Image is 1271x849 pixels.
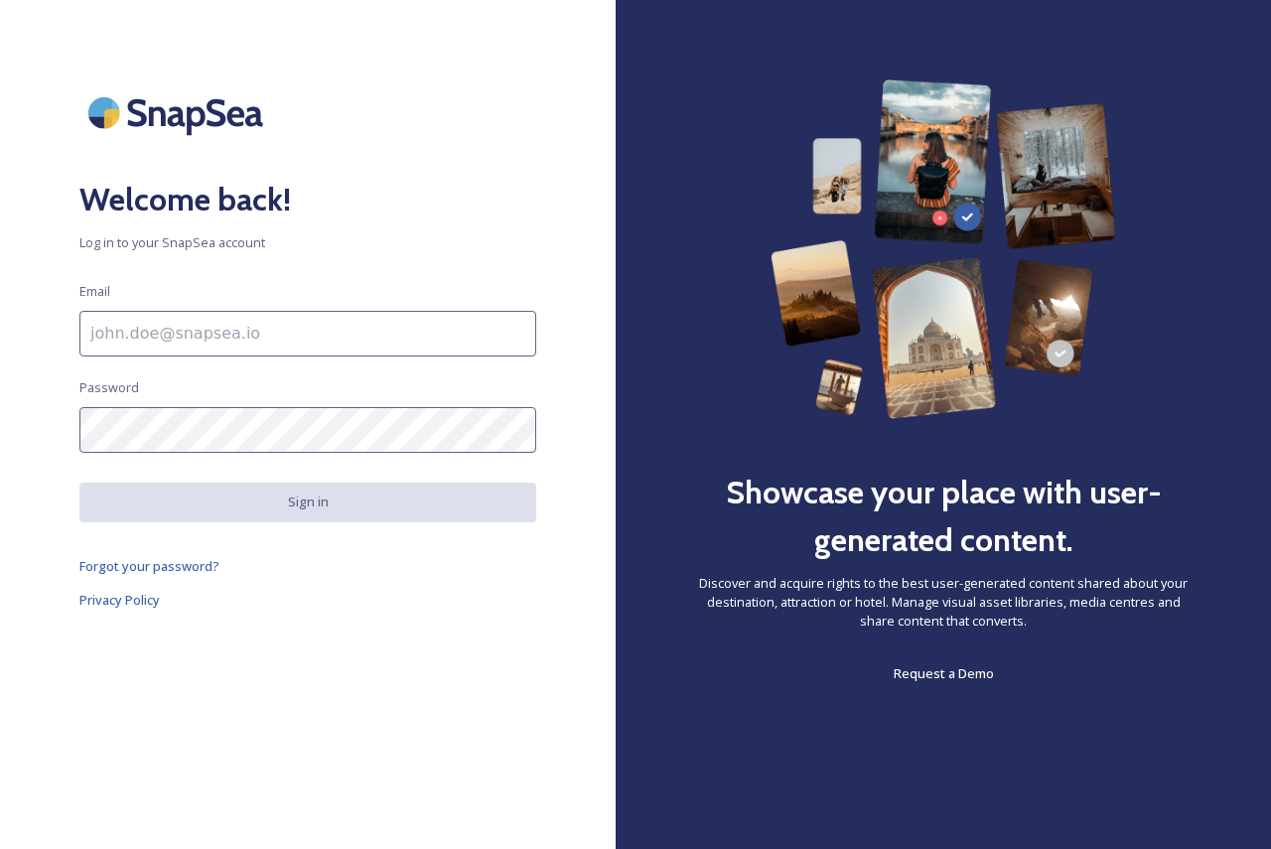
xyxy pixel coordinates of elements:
a: Request a Demo [894,661,994,685]
span: Forgot your password? [79,557,219,575]
span: Email [79,282,110,301]
span: Password [79,378,139,397]
a: Privacy Policy [79,588,536,612]
img: 63b42ca75bacad526042e722_Group%20154-p-800.png [771,79,1117,419]
span: Discover and acquire rights to the best user-generated content shared about your destination, att... [695,574,1192,632]
span: Request a Demo [894,664,994,682]
a: Forgot your password? [79,554,536,578]
input: john.doe@snapsea.io [79,311,536,356]
button: Sign in [79,483,536,521]
h2: Showcase your place with user-generated content. [695,469,1192,564]
span: Log in to your SnapSea account [79,233,536,252]
h2: Welcome back! [79,176,536,223]
img: SnapSea Logo [79,79,278,146]
span: Privacy Policy [79,591,160,609]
